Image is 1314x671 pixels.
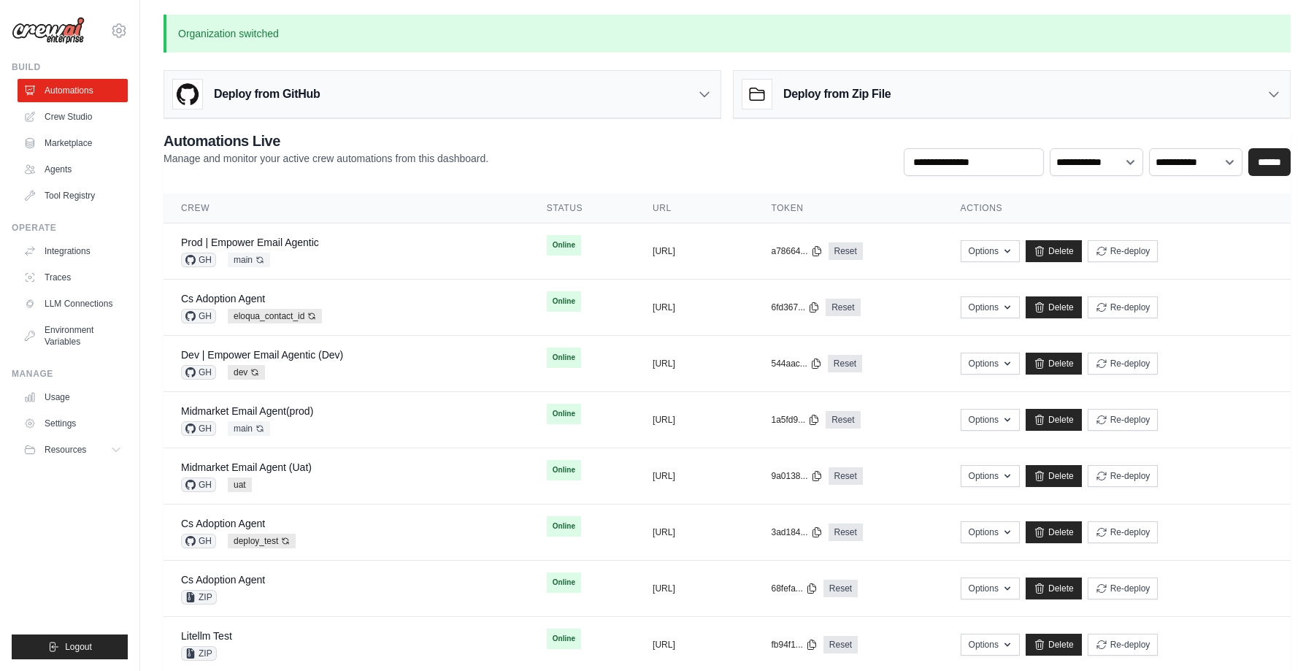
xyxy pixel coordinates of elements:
a: Reset [826,299,860,316]
button: Options [961,296,1020,318]
a: Environment Variables [18,318,128,353]
h3: Deploy from GitHub [214,85,320,103]
button: Resources [18,438,128,461]
a: Cs Adoption Agent [181,293,265,304]
span: uat [228,478,252,492]
button: Re-deploy [1088,353,1159,375]
button: Options [961,634,1020,656]
h3: Deploy from Zip File [783,85,891,103]
button: Options [961,578,1020,599]
button: fb94f1... [771,639,817,651]
img: GitHub Logo [173,80,202,109]
img: Logo [12,17,85,45]
a: Agents [18,158,128,181]
a: Litellm Test [181,630,232,642]
span: GH [181,309,216,323]
a: Reset [823,636,858,653]
span: GH [181,534,216,548]
button: 6fd367... [771,302,820,313]
a: LLM Connections [18,292,128,315]
a: Reset [829,242,863,260]
button: 3ad184... [771,526,822,538]
button: Options [961,353,1020,375]
span: GH [181,365,216,380]
a: Reset [829,524,863,541]
h2: Automations Live [164,131,488,151]
span: main [228,253,270,267]
a: Tool Registry [18,184,128,207]
a: Settings [18,412,128,435]
button: 544aac... [771,358,821,369]
div: Operate [12,222,128,234]
th: URL [635,193,753,223]
p: Manage and monitor your active crew automations from this dashboard. [164,151,488,166]
th: Crew [164,193,529,223]
button: Re-deploy [1088,634,1159,656]
button: Re-deploy [1088,578,1159,599]
a: Crew Studio [18,105,128,129]
button: Re-deploy [1088,465,1159,487]
span: GH [181,478,216,492]
a: Reset [829,467,863,485]
a: Automations [18,79,128,102]
button: a78664... [771,245,822,257]
a: Integrations [18,239,128,263]
th: Actions [943,193,1291,223]
a: Delete [1026,634,1082,656]
span: Resources [45,444,86,456]
div: Build [12,61,128,73]
button: Re-deploy [1088,521,1159,543]
span: GH [181,421,216,436]
span: ZIP [181,646,217,661]
a: Prod | Empower Email Agentic [181,237,319,248]
button: Logout [12,634,128,659]
a: Delete [1026,409,1082,431]
span: Online [547,516,581,537]
button: 68fefa... [771,583,817,594]
a: Midmarket Email Agent(prod) [181,405,313,417]
a: Midmarket Email Agent (Uat) [181,461,312,473]
span: Online [547,629,581,649]
span: main [228,421,270,436]
a: Delete [1026,353,1082,375]
span: deploy_test [228,534,296,548]
a: Marketplace [18,131,128,155]
button: Re-deploy [1088,296,1159,318]
button: Options [961,409,1020,431]
a: Reset [826,411,860,429]
a: Reset [823,580,858,597]
a: Reset [828,355,862,372]
span: Online [547,460,581,480]
th: Status [529,193,635,223]
a: Dev | Empower Email Agentic (Dev) [181,349,343,361]
a: Delete [1026,578,1082,599]
span: ZIP [181,590,217,605]
span: Online [547,348,581,368]
div: Manage [12,368,128,380]
span: Online [547,291,581,312]
a: Cs Adoption Agent [181,574,265,586]
a: Usage [18,386,128,409]
button: 9a0138... [771,470,822,482]
th: Token [753,193,942,223]
span: Logout [65,641,92,653]
button: 1a5fd9... [771,414,820,426]
span: eloqua_contact_id [228,309,322,323]
a: Delete [1026,521,1082,543]
p: Organization switched [164,15,1291,53]
a: Traces [18,266,128,289]
button: Re-deploy [1088,240,1159,262]
a: Cs Adoption Agent [181,518,265,529]
a: Delete [1026,465,1082,487]
span: GH [181,253,216,267]
span: dev [228,365,265,380]
a: Delete [1026,296,1082,318]
button: Re-deploy [1088,409,1159,431]
span: Online [547,404,581,424]
button: Options [961,240,1020,262]
span: Online [547,572,581,593]
button: Options [961,521,1020,543]
a: Delete [1026,240,1082,262]
button: Options [961,465,1020,487]
span: Online [547,235,581,256]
